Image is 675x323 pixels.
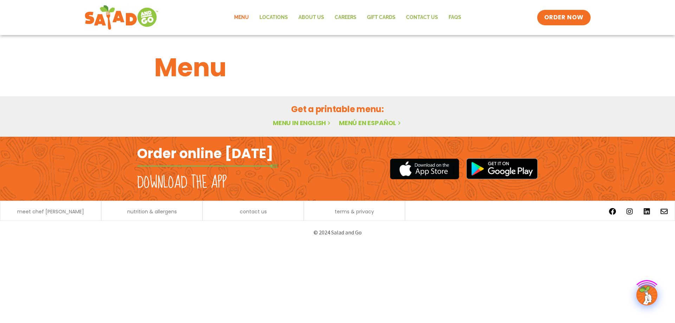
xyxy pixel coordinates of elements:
p: © 2024 Salad and Go [141,228,534,237]
img: appstore [390,157,459,180]
a: contact us [240,209,267,214]
h2: Order online [DATE] [137,145,273,162]
a: Menu in English [273,118,332,127]
h2: Get a printable menu: [154,103,521,115]
a: terms & privacy [335,209,374,214]
a: Locations [254,9,293,26]
a: About Us [293,9,329,26]
h1: Menu [154,49,521,86]
nav: Menu [229,9,467,26]
a: meet chef [PERSON_NAME] [17,209,84,214]
a: Menu [229,9,254,26]
span: ORDER NOW [544,13,584,22]
img: new-SAG-logo-768×292 [84,4,159,32]
a: GIFT CARDS [362,9,401,26]
h2: Download the app [137,173,227,193]
a: FAQs [443,9,467,26]
a: ORDER NOW [537,10,591,25]
a: Menú en español [339,118,402,127]
img: google_play [466,158,538,179]
a: Contact Us [401,9,443,26]
a: nutrition & allergens [127,209,177,214]
img: fork [137,164,278,168]
a: Careers [329,9,362,26]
